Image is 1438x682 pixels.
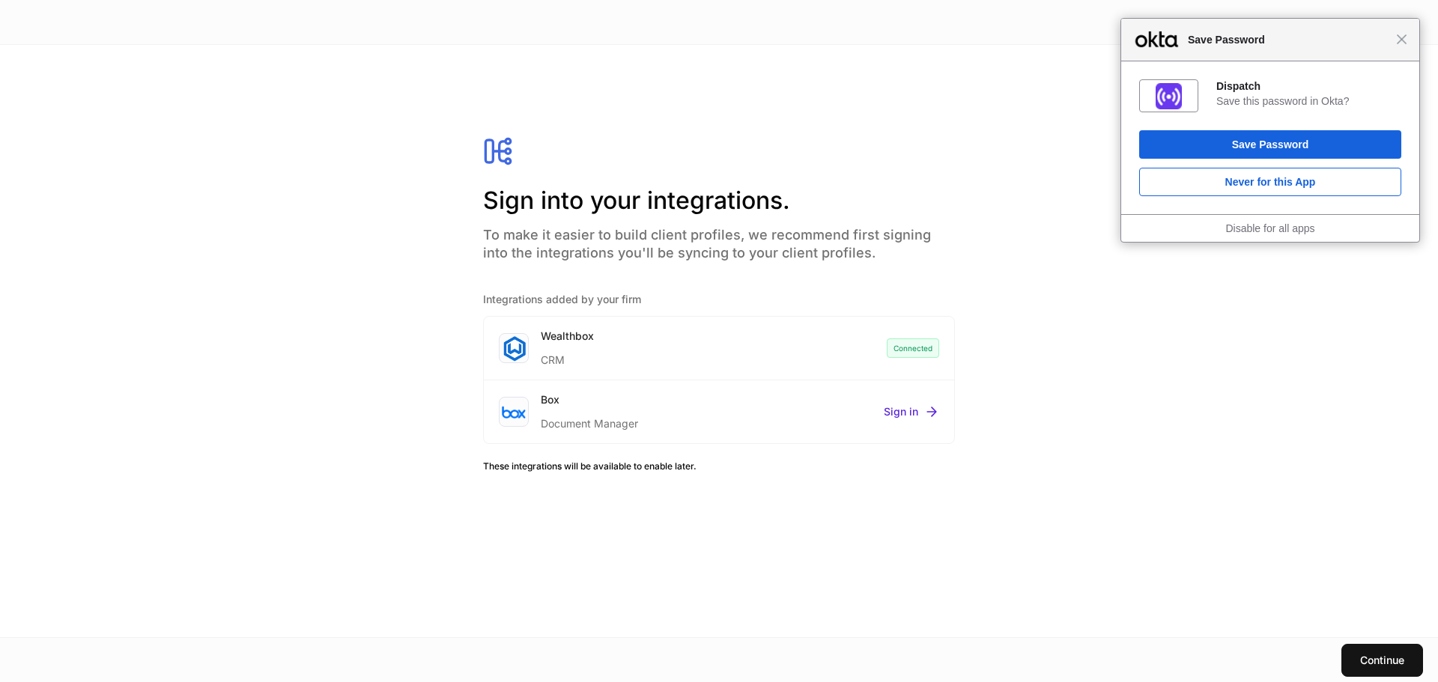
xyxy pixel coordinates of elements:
[884,404,939,419] button: Sign in
[1216,94,1401,108] div: Save this password in Okta?
[1139,168,1401,196] button: Never for this App
[483,292,955,307] h5: Integrations added by your firm
[1156,83,1182,109] img: IoaI0QAAAAZJREFUAwDpn500DgGa8wAAAABJRU5ErkJggg==
[1360,655,1404,666] div: Continue
[541,329,594,344] div: Wealthbox
[887,338,939,358] div: Connected
[1225,222,1314,234] a: Disable for all apps
[1341,644,1423,677] button: Continue
[483,217,955,262] h4: To make it easier to build client profiles, we recommend first signing into the integrations you'...
[541,392,638,407] div: Box
[541,407,638,431] div: Document Manager
[483,184,955,217] h2: Sign into your integrations.
[1216,79,1401,93] div: Dispatch
[502,406,526,419] img: oYqM9ojoZLfzCHUefNbBcWHcyDPbQKagtYciMC8pFl3iZXy3dU33Uwy+706y+0q2uJ1ghNQf2OIHrSh50tUd9HaB5oMc62p0G...
[1180,31,1396,49] span: Save Password
[1396,34,1407,45] span: Close
[483,459,955,473] h6: These integrations will be available to enable later.
[541,344,594,368] div: CRM
[1139,130,1401,159] button: Save Password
